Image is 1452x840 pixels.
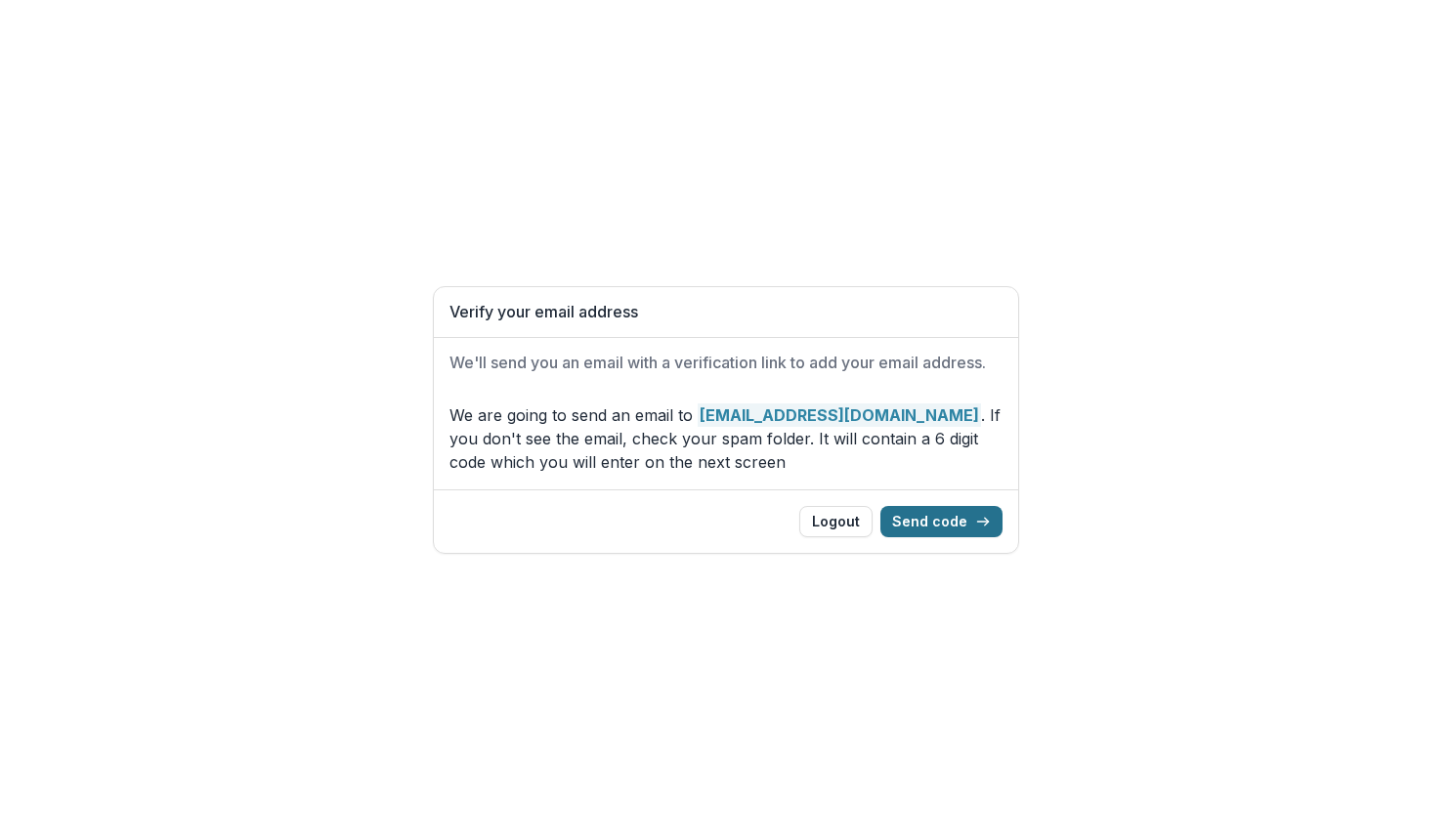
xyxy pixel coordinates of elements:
button: Send code [880,506,1003,537]
strong: [EMAIL_ADDRESS][DOMAIN_NAME] [698,403,981,427]
h1: Verify your email address [449,303,1003,321]
button: Logout [799,506,873,537]
p: We are going to send an email to . If you don't see the email, check your spam folder. It will co... [449,403,1003,474]
h2: We'll send you an email with a verification link to add your email address. [449,354,1003,372]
